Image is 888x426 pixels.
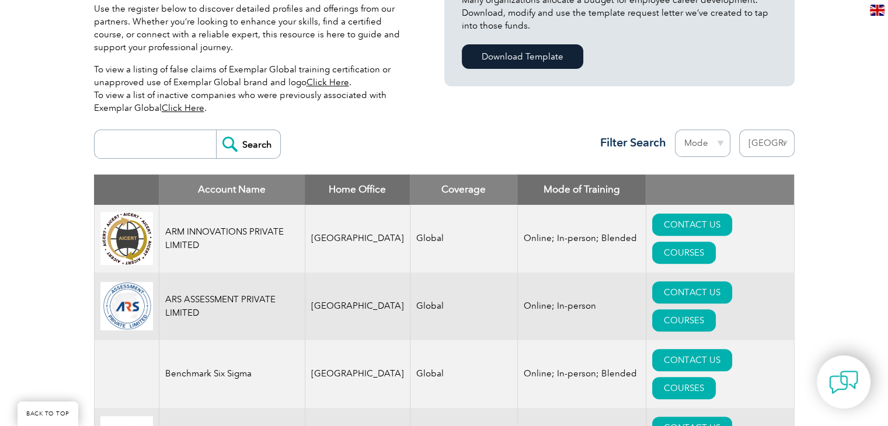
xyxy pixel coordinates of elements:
[159,340,305,408] td: Benchmark Six Sigma
[216,130,280,158] input: Search
[829,368,858,397] img: contact-chat.png
[517,273,646,340] td: Online; In-person
[652,281,732,303] a: CONTACT US
[870,5,884,16] img: en
[100,212,153,265] img: d4f7149c-8dc9-ef11-a72f-002248108aed-logo.jpg
[100,282,153,331] img: 509b7a2e-6565-ed11-9560-0022481565fd-logo.png
[305,174,410,205] th: Home Office: activate to sort column ascending
[305,205,410,273] td: [GEOGRAPHIC_DATA]
[646,174,794,205] th: : activate to sort column ascending
[305,340,410,408] td: [GEOGRAPHIC_DATA]
[593,135,666,150] h3: Filter Search
[159,205,305,273] td: ARM INNOVATIONS PRIVATE LIMITED
[410,273,517,340] td: Global
[162,103,204,113] a: Click Here
[652,242,716,264] a: COURSES
[307,77,349,88] a: Click Here
[652,377,716,399] a: COURSES
[159,174,305,205] th: Account Name: activate to sort column descending
[410,174,517,205] th: Coverage: activate to sort column ascending
[94,63,409,114] p: To view a listing of false claims of Exemplar Global training certification or unapproved use of ...
[305,273,410,340] td: [GEOGRAPHIC_DATA]
[462,44,583,69] a: Download Template
[159,273,305,340] td: ARS ASSESSMENT PRIVATE LIMITED
[652,214,732,236] a: CONTACT US
[652,349,732,371] a: CONTACT US
[410,340,517,408] td: Global
[18,401,78,426] a: BACK TO TOP
[94,2,409,54] p: Use the register below to discover detailed profiles and offerings from our partners. Whether you...
[517,174,646,205] th: Mode of Training: activate to sort column ascending
[410,205,517,273] td: Global
[517,340,646,408] td: Online; In-person; Blended
[652,309,716,331] a: COURSES
[517,205,646,273] td: Online; In-person; Blended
